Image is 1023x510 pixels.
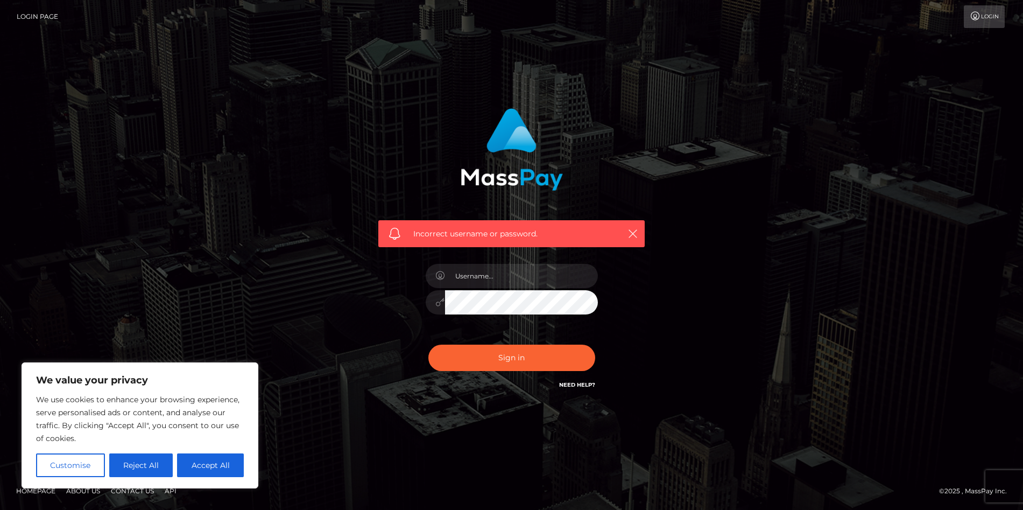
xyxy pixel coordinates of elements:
div: © 2025 , MassPay Inc. [939,485,1015,497]
button: Accept All [177,453,244,477]
a: About Us [62,483,104,499]
input: Username... [445,264,598,288]
a: Contact Us [107,483,158,499]
a: Homepage [12,483,60,499]
button: Reject All [109,453,173,477]
span: Incorrect username or password. [413,228,610,240]
a: Login Page [17,5,58,28]
a: Need Help? [559,381,595,388]
p: We value your privacy [36,374,244,387]
button: Customise [36,453,105,477]
img: MassPay Login [461,108,563,191]
a: Login [964,5,1005,28]
div: We value your privacy [22,362,258,488]
button: Sign in [428,345,595,371]
a: API [160,483,181,499]
p: We use cookies to enhance your browsing experience, serve personalised ads or content, and analys... [36,393,244,445]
